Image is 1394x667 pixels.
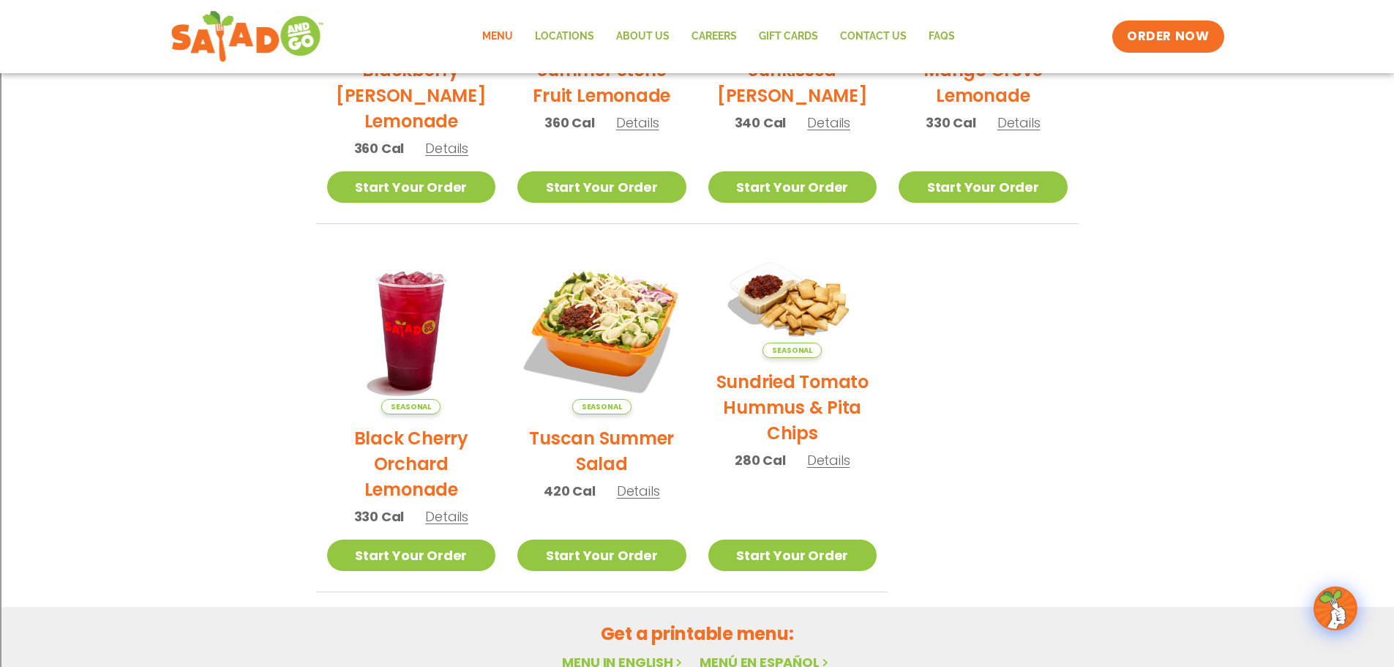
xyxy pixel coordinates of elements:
[681,20,748,53] a: Careers
[471,20,524,53] a: Menu
[6,6,1388,19] div: Sort A > Z
[918,20,966,53] a: FAQs
[829,20,918,53] a: Contact Us
[1315,588,1356,629] img: wpChatIcon
[6,19,1388,32] div: Sort New > Old
[6,85,1388,98] div: Rename
[471,20,966,53] nav: Menu
[6,59,1388,72] div: Options
[6,72,1388,85] div: Sign out
[748,20,829,53] a: GIFT CARDS
[524,20,605,53] a: Locations
[6,45,1388,59] div: Delete
[6,98,1388,111] div: Move To ...
[1127,28,1209,45] span: ORDER NOW
[1112,21,1224,53] a: ORDER NOW
[605,20,681,53] a: About Us
[170,7,325,66] img: new-SAG-logo-768×292
[6,32,1388,45] div: Move To ...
